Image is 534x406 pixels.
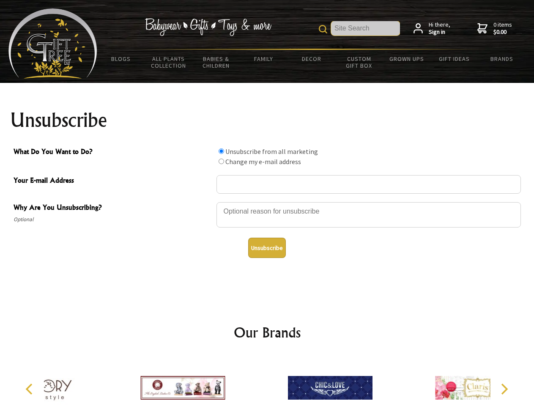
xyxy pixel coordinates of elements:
[14,202,212,214] span: Why Are You Unsubscribing?
[248,238,286,258] button: Unsubscribe
[493,21,512,36] span: 0 items
[429,21,450,36] span: Hi there,
[240,50,288,68] a: Family
[383,50,430,68] a: Grown Ups
[216,175,521,194] input: Your E-mail Address
[225,147,318,156] label: Unsubscribe from all marketing
[414,21,450,36] a: Hi there,Sign in
[477,21,512,36] a: 0 items$0.00
[478,50,526,68] a: Brands
[145,50,193,74] a: All Plants Collection
[10,110,524,130] h1: Unsubscribe
[225,157,301,166] label: Change my e-mail address
[493,28,512,36] strong: $0.00
[335,50,383,74] a: Custom Gift Box
[17,322,518,343] h2: Our Brands
[216,202,521,228] textarea: Why Are You Unsubscribing?
[14,175,212,187] span: Your E-mail Address
[495,380,513,398] button: Next
[331,21,400,36] input: Site Search
[145,18,271,36] img: Babywear - Gifts - Toys & more
[8,8,97,79] img: Babyware - Gifts - Toys and more...
[192,50,240,74] a: Babies & Children
[21,380,40,398] button: Previous
[97,50,145,68] a: BLOGS
[429,28,450,36] strong: Sign in
[14,146,212,159] span: What Do You Want to Do?
[219,148,224,154] input: What Do You Want to Do?
[14,214,212,225] span: Optional
[219,159,224,164] input: What Do You Want to Do?
[430,50,478,68] a: Gift Ideas
[288,50,335,68] a: Decor
[319,25,327,33] img: product search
